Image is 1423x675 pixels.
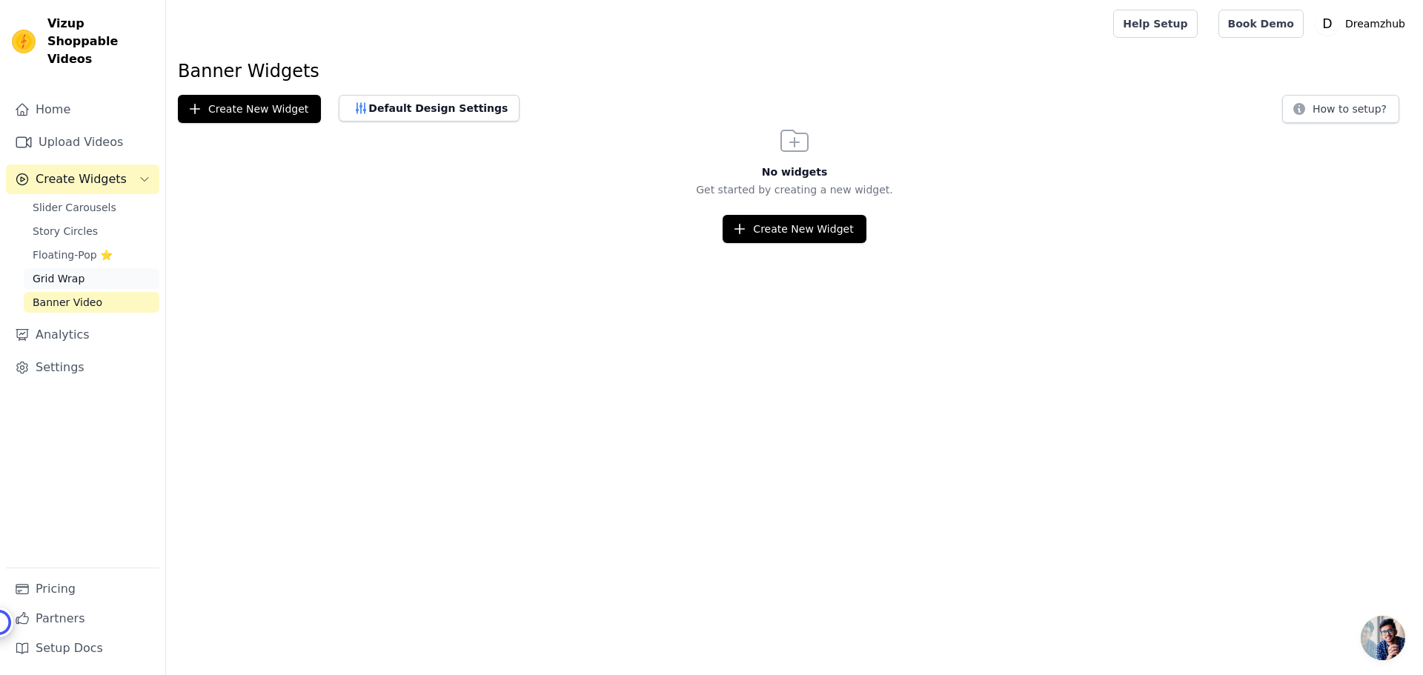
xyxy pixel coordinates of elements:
span: Vizup Shoppable Videos [47,15,153,68]
a: Grid Wrap [24,268,159,289]
h3: No widgets [166,164,1423,179]
a: Help Setup [1113,10,1197,38]
img: Vizup [12,30,36,53]
span: Floating-Pop ⭐ [33,247,113,262]
a: Floating-Pop ⭐ [24,245,159,265]
a: Partners [6,604,159,634]
span: Banner Video [33,295,102,310]
button: Create New Widget [723,215,866,243]
a: How to setup? [1282,105,1399,119]
a: Setup Docs [6,634,159,663]
a: Pricing [6,574,159,604]
p: Dreamzhub [1339,10,1411,37]
span: Grid Wrap [33,271,84,286]
a: Story Circles [24,221,159,242]
button: Default Design Settings [339,95,520,122]
a: Home [6,95,159,124]
span: Slider Carousels [33,200,116,215]
p: Get started by creating a new widget. [166,182,1423,197]
button: Create New Widget [178,95,321,123]
a: Book Demo [1218,10,1304,38]
h1: Banner Widgets [178,59,1411,83]
a: Analytics [6,320,159,350]
a: Banner Video [24,292,159,313]
text: D [1322,16,1332,31]
span: Create Widgets [36,170,127,188]
a: Slider Carousels [24,197,159,218]
span: Story Circles [33,224,98,239]
button: Create Widgets [6,164,159,194]
a: Open chat [1361,616,1405,660]
a: Upload Videos [6,127,159,157]
button: How to setup? [1282,95,1399,123]
button: D Dreamzhub [1316,10,1411,37]
a: Settings [6,353,159,382]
